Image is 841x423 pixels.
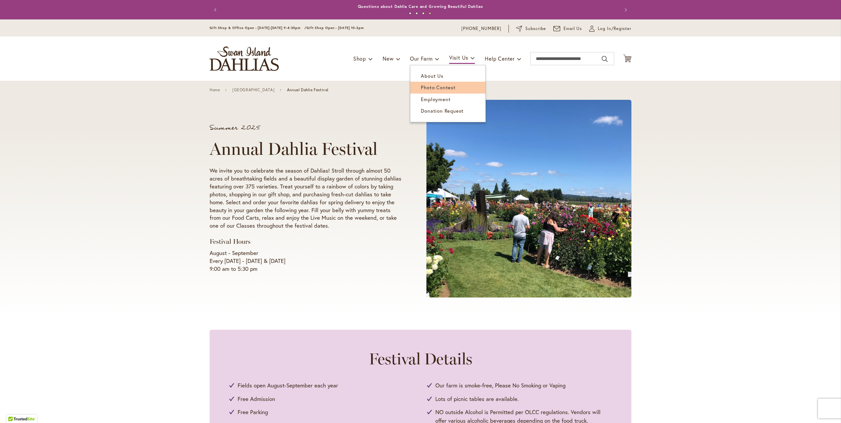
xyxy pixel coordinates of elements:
p: August - September Every [DATE] - [DATE] & [DATE] 9:00 am to 5:30 pm [210,249,401,273]
a: Email Us [553,25,582,32]
button: Previous [210,3,223,16]
span: Fields open August-September each year [238,381,338,390]
span: Employment [421,96,450,102]
span: About Us [421,72,443,79]
span: Subscribe [525,25,546,32]
button: 3 of 4 [422,12,424,14]
a: Subscribe [516,25,546,32]
button: Next [618,3,631,16]
button: 2 of 4 [416,12,418,14]
span: Visit Us [449,54,468,61]
h2: Festival Details [229,350,612,368]
a: [GEOGRAPHIC_DATA] [232,88,275,92]
span: Shop [353,55,366,62]
a: Log In/Register [589,25,631,32]
span: New [383,55,393,62]
span: Annual Dahlia Festival [287,88,329,92]
a: store logo [210,46,279,71]
span: Our farm is smoke-free, Please No Smoking or Vaping [435,381,565,390]
p: We invite you to celebrate the season of Dahlias! Stroll through almost 50 acres of breathtaking ... [210,167,401,230]
span: Free Admission [238,395,275,403]
span: Email Us [564,25,582,32]
span: Photo Contest [421,84,455,91]
button: 1 of 4 [409,12,411,14]
span: Donation Request [421,107,464,114]
a: Home [210,88,220,92]
button: 4 of 4 [429,12,431,14]
span: Help Center [485,55,515,62]
span: Log In/Register [598,25,631,32]
a: Questions about Dahlia Care and Growing Beautiful Dahlias [358,4,483,9]
h1: Annual Dahlia Festival [210,139,401,159]
h3: Festival Hours [210,238,401,246]
span: Lots of picnic tables are available. [435,395,519,403]
a: [PHONE_NUMBER] [461,25,501,32]
span: Gift Shop Open - [DATE] 10-3pm [306,26,364,30]
p: Summer 2025 [210,125,401,131]
span: Gift Shop & Office Open - [DATE]-[DATE] 9-4:30pm / [210,26,306,30]
span: Our Farm [410,55,432,62]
